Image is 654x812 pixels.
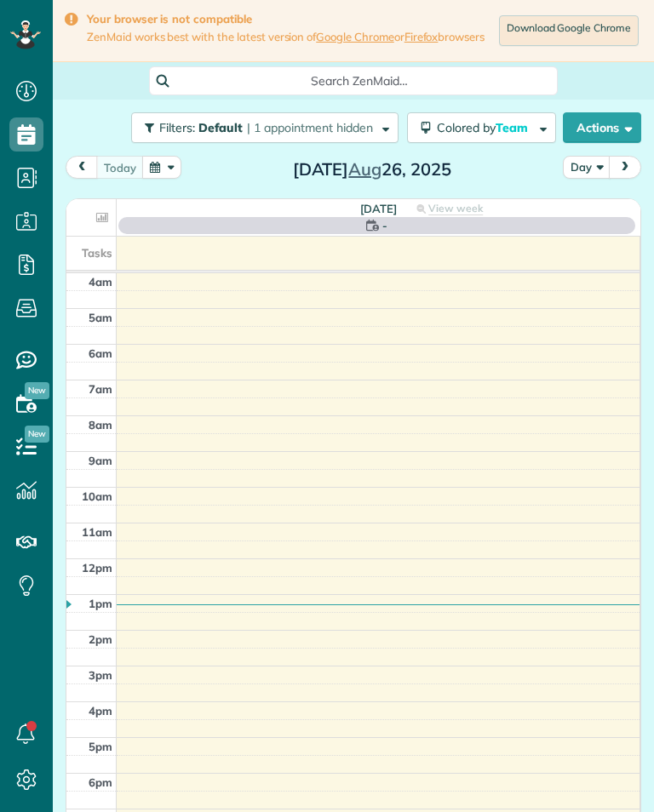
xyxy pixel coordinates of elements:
[131,112,399,143] button: Filters: Default | 1 appointment hidden
[89,597,112,610] span: 1pm
[404,30,439,43] a: Firefox
[87,12,485,26] strong: Your browser is not compatible
[89,382,112,396] span: 7am
[428,202,483,215] span: View week
[82,246,112,260] span: Tasks
[89,275,112,289] span: 4am
[609,156,641,179] button: next
[348,158,381,180] span: Aug
[360,202,397,215] span: [DATE]
[82,489,112,503] span: 10am
[563,156,611,179] button: Day
[82,525,112,539] span: 11am
[89,775,112,789] span: 6pm
[89,668,112,682] span: 3pm
[496,120,531,135] span: Team
[198,120,244,135] span: Default
[563,112,641,143] button: Actions
[89,632,112,646] span: 2pm
[159,120,195,135] span: Filters:
[437,120,534,135] span: Colored by
[266,160,479,179] h2: [DATE] 26, 2025
[407,112,556,143] button: Colored byTeam
[25,426,49,443] span: New
[89,704,112,718] span: 4pm
[382,217,387,234] span: -
[89,454,112,467] span: 9am
[316,30,394,43] a: Google Chrome
[87,30,485,44] span: ZenMaid works best with the latest version of or browsers
[25,382,49,399] span: New
[89,740,112,753] span: 5pm
[66,156,98,179] button: prev
[82,561,112,575] span: 12pm
[89,418,112,432] span: 8am
[89,311,112,324] span: 5am
[247,120,373,135] span: | 1 appointment hidden
[499,15,639,46] a: Download Google Chrome
[89,346,112,360] span: 6am
[123,112,399,143] a: Filters: Default | 1 appointment hidden
[96,156,144,179] button: today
